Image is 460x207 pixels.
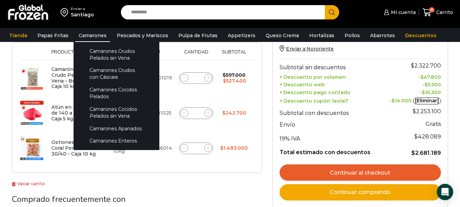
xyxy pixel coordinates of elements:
a: Camarones Crudos Pelados sin Vena [80,45,153,64]
span: Enviar a Nororiente [286,46,334,52]
strong: Gratis [426,121,441,127]
td: - [384,88,441,96]
span: $ [223,72,226,78]
a: Camarones Cocidos Pelados [80,84,153,103]
td: - [384,96,441,105]
div: Enviar a [71,6,94,11]
a: 35 Carrito [423,4,453,20]
span: $ [220,145,223,151]
span: 428.089 [414,133,441,140]
th: 19% IVA [280,130,384,144]
a: Queso Crema [262,29,302,42]
th: Subtotal [217,49,251,60]
a: Pescados y Mariscos [113,29,172,42]
a: Atún en Medallón de 140 a 200 g - Caja 5 kg [51,104,96,122]
a: Camarones Cocidos Pelados sin Vena [80,103,153,122]
a: [Eliminar] [413,98,441,104]
a: Camarones [75,29,110,42]
input: Product quantity [191,144,201,153]
a: Pulpa de Frutas [175,29,221,42]
th: Envío [280,118,384,130]
bdi: 2.681.189 [411,150,441,156]
th: Cantidad [176,49,217,60]
button: Search button [325,5,339,19]
span: Mi cuenta [389,9,416,16]
a: Camarones Enteros [80,135,153,147]
td: - [384,72,441,80]
div: Open Intercom Messenger [437,184,453,200]
bdi: 2.253.100 [413,108,441,115]
span: $ [223,78,226,84]
a: Appetizers [224,29,259,42]
bdi: 242.700 [222,110,246,116]
th: Producto [48,49,102,60]
td: - [384,80,441,88]
a: Hortalizas [306,29,338,42]
th: Total estimado con descuentos [280,144,384,157]
a: Camarones Apanados [80,122,153,135]
a: Continuar comprando [280,184,441,201]
span: $ [422,89,425,95]
span: $ [421,74,424,80]
th: + Descuento web [280,80,384,88]
span: $ [411,62,414,69]
span: Comprado frecuentemente con [12,194,126,205]
a: Papas Fritas [34,29,72,42]
a: Continuar al checkout [280,164,441,181]
input: Product quantity [191,108,201,118]
bdi: 2.322.700 [411,62,441,69]
a: Camarones Crudos con Cáscara [80,64,153,84]
a: Mi cuenta [382,5,415,19]
div: Santiago [71,11,94,18]
bdi: 47.800 [421,74,441,80]
a: Pollos [341,29,363,42]
span: 35 [429,7,434,13]
span: 14.000 [392,98,412,104]
a: Tienda [6,29,31,42]
bdi: 5.500 [425,82,441,88]
span: Carrito [434,9,453,16]
a: Descuentos [402,29,440,42]
span: $ [414,133,418,140]
img: address-field-icon.svg [61,6,71,18]
a: Vaciar carrito [12,181,45,186]
span: $ [413,108,416,115]
bdi: 597.000 [223,72,245,78]
a: Ostiones Tallo Coral Peruano 30/40 - Caja 10 kg [51,139,96,157]
th: Subtotal sin descuentos [280,59,384,72]
bdi: 1.483.000 [220,145,248,151]
span: $ [392,98,395,104]
bdi: 16.300 [422,89,441,95]
bdi: 527.400 [223,78,246,84]
th: + Descuento pago contado [280,88,384,96]
a: Abarrotes [367,29,398,42]
th: Subtotal con descuentos [280,104,384,118]
span: $ [222,110,225,116]
span: $ [411,150,415,156]
a: Camarón 36/40 Crudo Pelado sin Vena - Bronze - Caja 10 kg [51,66,93,89]
th: + Descuento por volumen [280,72,384,80]
th: + Descuento cupón: leola7 [280,96,384,105]
input: Product quantity [191,73,201,83]
span: $ [425,82,428,88]
a: Enviar a Nororiente [280,46,334,52]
